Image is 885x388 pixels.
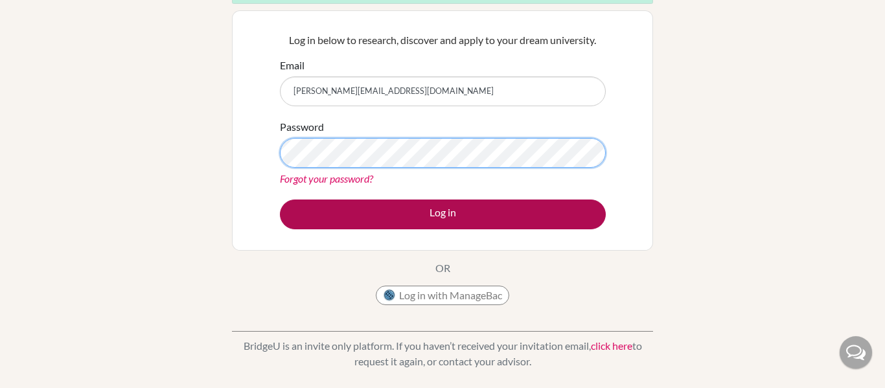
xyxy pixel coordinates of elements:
[280,58,305,73] label: Email
[435,260,450,276] p: OR
[232,338,653,369] p: BridgeU is an invite only platform. If you haven’t received your invitation email, to request it ...
[28,9,54,21] span: Help
[280,32,606,48] p: Log in below to research, discover and apply to your dream university.
[376,286,509,305] button: Log in with ManageBac
[280,119,324,135] label: Password
[280,200,606,229] button: Log in
[280,172,373,185] a: Forgot your password?
[591,339,632,352] a: click here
